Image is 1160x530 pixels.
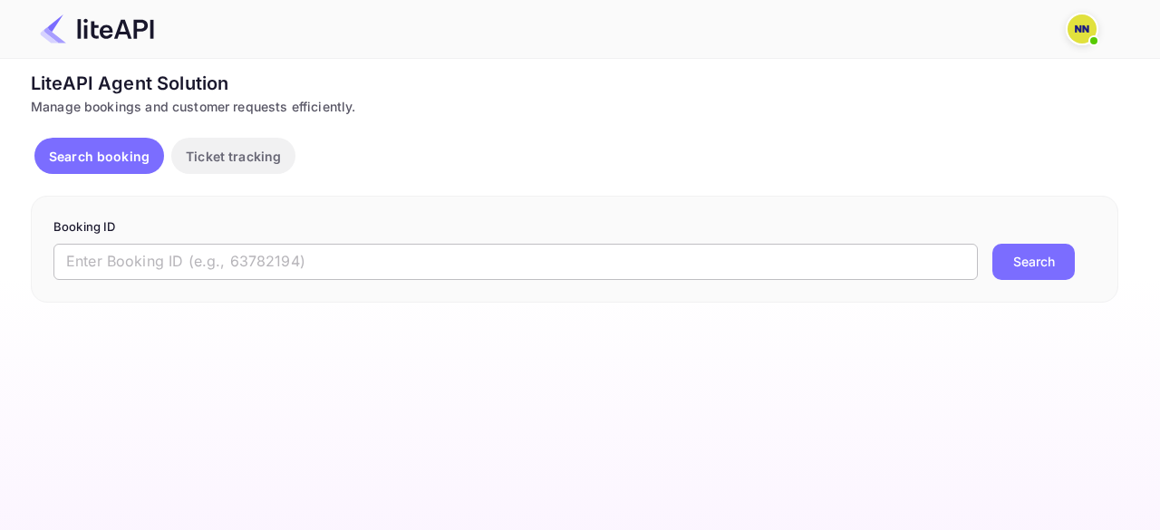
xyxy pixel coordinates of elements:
div: LiteAPI Agent Solution [31,70,1118,97]
p: Search booking [49,147,150,166]
img: LiteAPI Logo [40,14,154,43]
img: N/A N/A [1068,14,1097,43]
p: Ticket tracking [186,147,281,166]
button: Search [992,244,1075,280]
div: Manage bookings and customer requests efficiently. [31,97,1118,116]
input: Enter Booking ID (e.g., 63782194) [53,244,978,280]
p: Booking ID [53,218,1096,236]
